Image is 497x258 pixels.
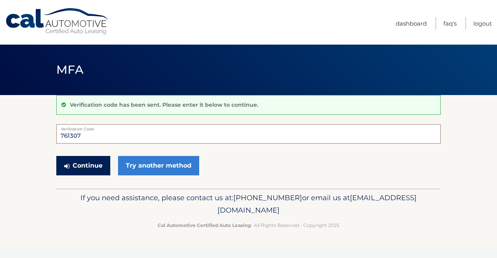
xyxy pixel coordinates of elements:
span: [PHONE_NUMBER] [233,193,302,202]
a: Try another method [118,156,199,175]
a: Cal Automotive [5,8,110,35]
a: FAQ's [443,17,457,30]
a: Dashboard [396,17,427,30]
a: Logout [473,17,492,30]
p: Verification code has been sent. Please enter it below to continue. [70,101,258,108]
button: Continue [56,156,110,175]
p: If you need assistance, please contact us at: or email us at [61,192,436,216]
p: - All Rights Reserved - Copyright 2025 [61,221,436,229]
span: MFA [56,62,83,77]
strong: Cal Automotive Certified Auto Leasing [158,222,251,228]
span: [EMAIL_ADDRESS][DOMAIN_NAME] [217,193,417,215]
input: Verification Code [56,124,441,144]
label: Verification Code [56,124,441,130]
